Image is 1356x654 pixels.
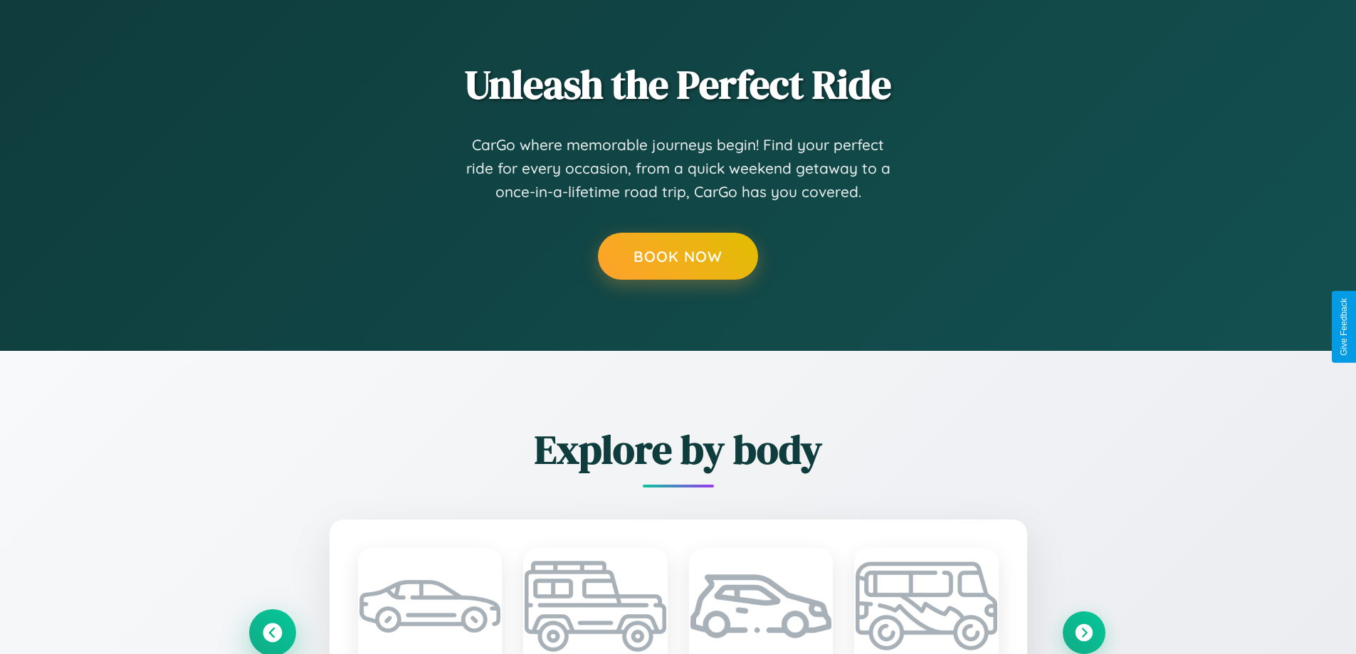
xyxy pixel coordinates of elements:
p: CarGo where memorable journeys begin! Find your perfect ride for every occasion, from a quick wee... [465,133,892,204]
div: Give Feedback [1339,298,1349,356]
button: Book Now [598,233,758,280]
h2: Unleash the Perfect Ride [251,57,1105,112]
h2: Explore by body [251,422,1105,477]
